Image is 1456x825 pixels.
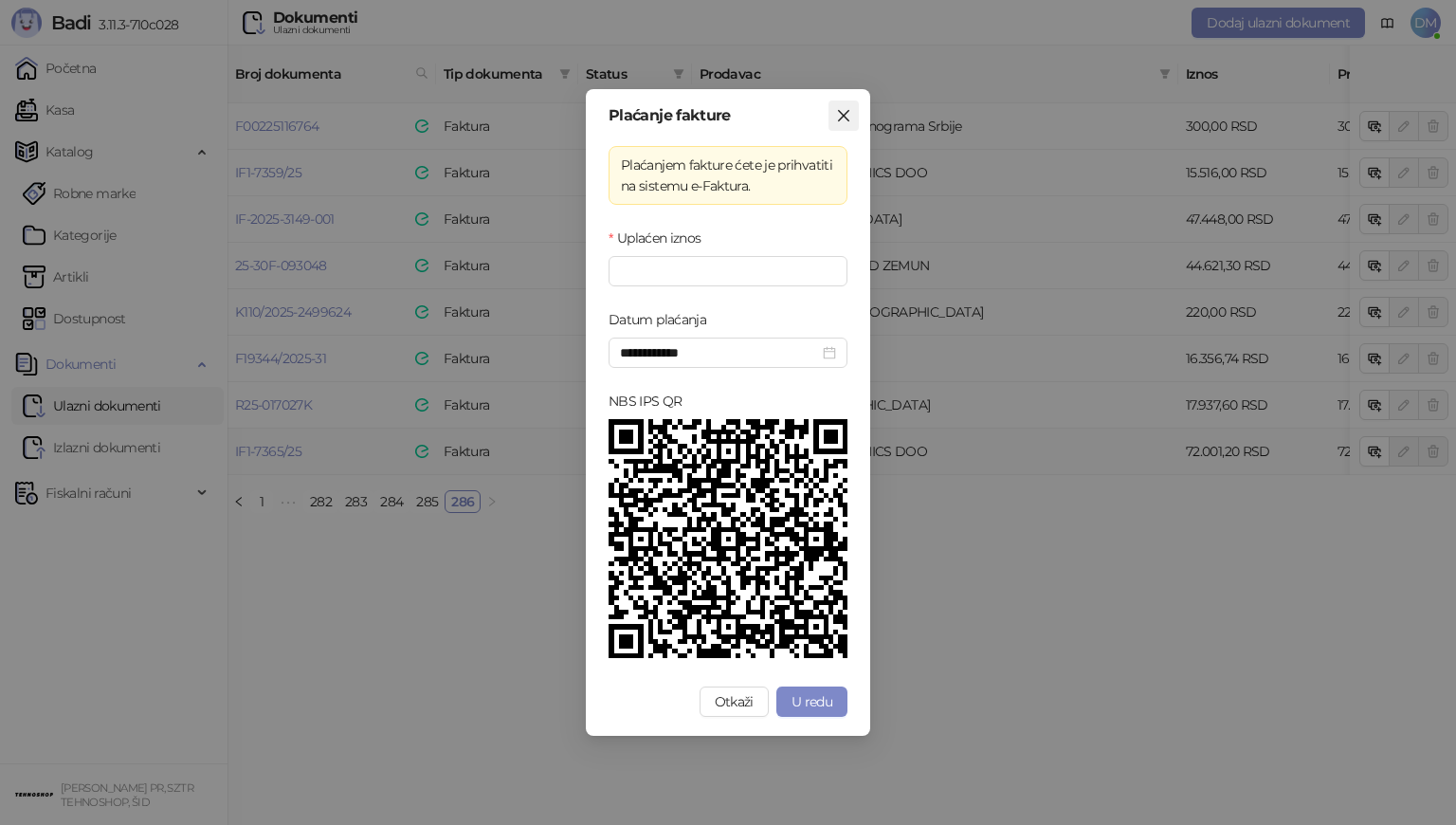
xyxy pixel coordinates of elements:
[609,391,694,412] label: NBS IPS QR
[836,108,851,123] span: close
[609,309,718,330] label: Datum plaćanja
[609,419,847,658] img: NBS IPS QR Kod
[792,693,832,710] span: U redu
[610,257,846,285] input: Uplaćen iznos
[620,342,819,363] input: Datum plaćanja
[700,687,769,717] button: Otkaži
[609,228,713,248] label: Uplaćen iznos
[828,108,859,123] span: Zatvori
[621,155,835,196] div: Plaćanjem fakture ćete je prihvatiti na sistemu e-Faktura.
[609,108,847,123] div: Plaćanje fakture
[776,687,847,717] button: U redu
[715,693,754,710] span: Otkaži
[828,101,859,131] button: Close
